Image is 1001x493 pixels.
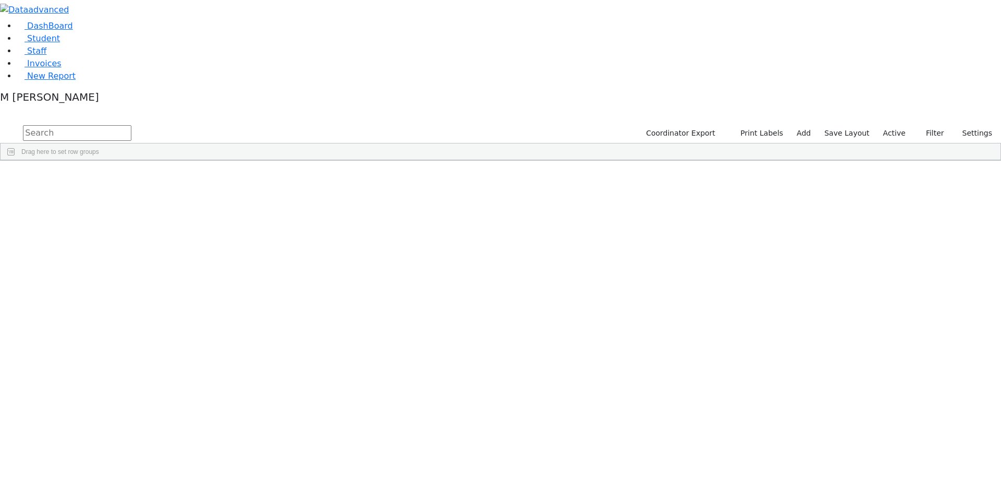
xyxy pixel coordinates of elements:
[17,46,46,56] a: Staff
[878,125,910,141] label: Active
[17,71,76,81] a: New Report
[17,58,62,68] a: Invoices
[27,46,46,56] span: Staff
[17,21,73,31] a: DashBoard
[27,21,73,31] span: DashBoard
[639,125,720,141] button: Coordinator Export
[820,125,874,141] button: Save Layout
[912,125,949,141] button: Filter
[27,58,62,68] span: Invoices
[17,33,60,43] a: Student
[23,125,131,141] input: Search
[27,71,76,81] span: New Report
[792,125,815,141] a: Add
[728,125,788,141] button: Print Labels
[21,148,99,155] span: Drag here to set row groups
[27,33,60,43] span: Student
[949,125,997,141] button: Settings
